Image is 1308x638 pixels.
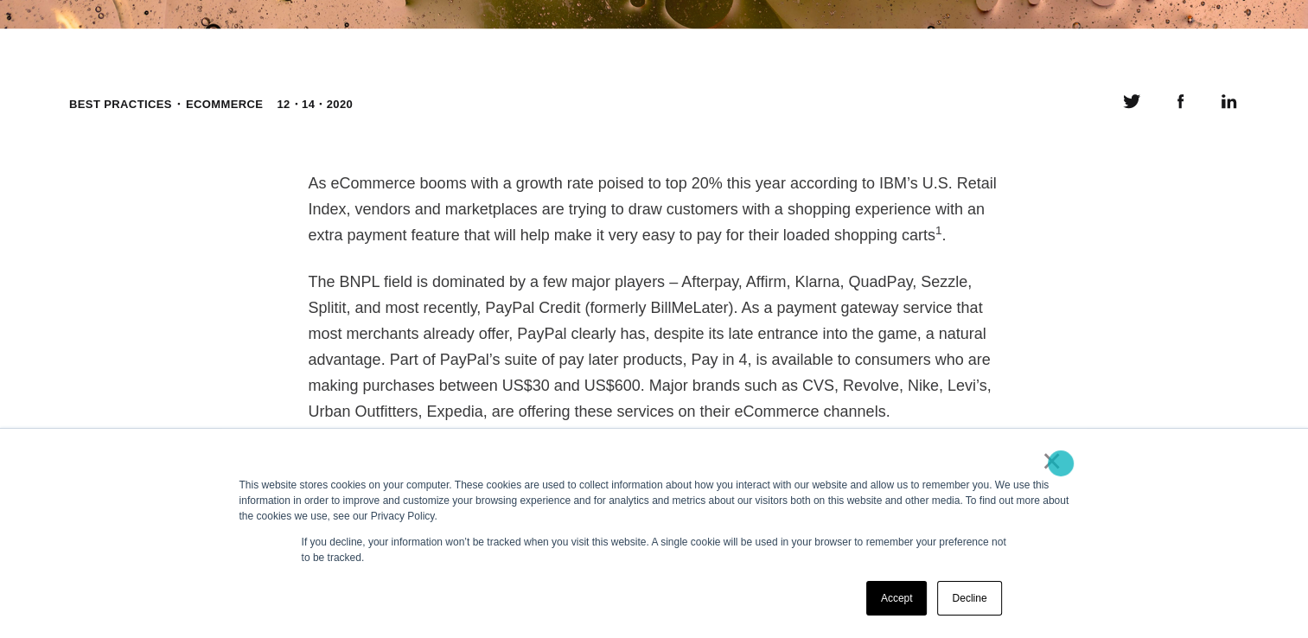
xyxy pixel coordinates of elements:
p: The BNPL field is dominated by a few major players – Afterpay, Affirm, Klarna, QuadPay, Sezzle, S... [309,269,1000,424]
a: Accept [866,581,928,616]
sup: 1 [935,224,942,237]
a: eCommerce [186,98,263,111]
a: × [1042,453,1062,469]
time: 12・14・2020 [277,96,353,113]
a: Decline [937,581,1001,616]
div: This website stores cookies on your computer. These cookies are used to collect information about... [239,477,1069,524]
p: As eCommerce booms with a growth rate poised to top 20% this year according to IBM’s U.S. Retail ... [309,170,1000,248]
a: Best practices [69,98,172,111]
p: If you decline, your information won’t be tracked when you visit this website. A single cookie wi... [302,534,1007,565]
